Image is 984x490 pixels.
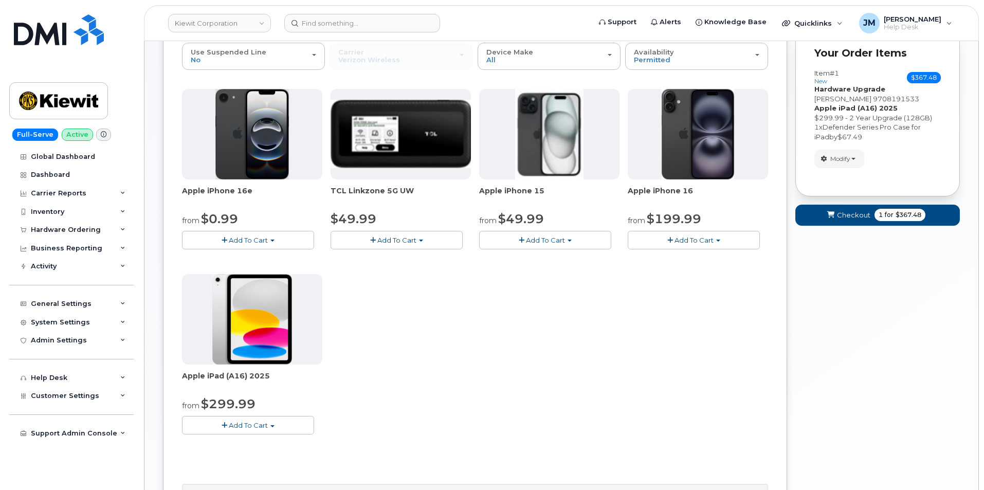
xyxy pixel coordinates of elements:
strong: Hardware Upgrade [814,85,885,93]
span: Use Suspended Line [191,48,266,56]
p: Your Order Items [814,46,941,61]
span: $49.99 [331,211,376,226]
span: Add To Cart [229,421,268,429]
span: Quicklinks [794,19,832,27]
span: Defender Series Pro Case for iPad [814,123,921,141]
div: $299.99 - 2 Year Upgrade (128GB) [814,113,941,123]
div: Apple iPad (A16) 2025 [182,371,322,391]
small: from [628,216,645,225]
small: from [182,401,199,410]
span: $199.99 [647,211,701,226]
button: Availability Permitted [625,43,768,69]
span: No [191,56,201,64]
img: linkzone5g.png [331,100,471,168]
span: JM [863,17,876,29]
div: TCL Linkzone 5G UW [331,186,471,206]
span: $67.49 [837,133,862,141]
small: from [182,216,199,225]
span: Add To Cart [526,236,565,244]
button: Device Make All [478,43,621,69]
span: Permitted [634,56,670,64]
img: iphone15.jpg [515,89,584,179]
span: $299.99 [201,396,256,411]
img: iphone_16_plus.png [662,89,734,179]
div: Apple iPhone 15 [479,186,619,206]
span: 1 [879,210,883,220]
button: Use Suspended Line No [182,43,325,69]
a: Kiewit Corporation [168,14,271,32]
span: Add To Cart [377,236,416,244]
span: 1 [814,123,819,131]
img: ipad_11.png [212,274,292,365]
div: Quicklinks [775,13,850,33]
small: new [814,78,827,85]
span: Device Make [486,48,533,56]
span: Alerts [660,17,681,27]
span: $0.99 [201,211,238,226]
span: Help Desk [884,23,941,31]
a: Support [592,12,644,32]
h3: Item [814,69,839,84]
span: #1 [830,69,839,77]
a: Alerts [644,12,688,32]
span: Modify [830,154,850,164]
button: Add To Cart [182,231,314,249]
strong: Apple iPad (A16) 2025 [814,104,898,112]
span: 9708191533 [873,95,919,103]
div: Jonas Mutoke [852,13,959,33]
span: All [486,56,496,64]
div: Apple iPhone 16e [182,186,322,206]
input: Find something... [284,14,440,32]
span: Support [608,17,636,27]
button: Checkout 1 for $367.48 [795,205,960,226]
button: Modify [814,150,864,168]
iframe: Messenger Launcher [939,445,976,482]
img: iphone16e.png [215,89,289,179]
small: from [479,216,497,225]
div: x by [814,122,941,141]
span: Knowledge Base [704,17,767,27]
span: Add To Cart [675,236,714,244]
button: Add To Cart [182,416,314,434]
div: Apple iPhone 16 [628,186,768,206]
span: [PERSON_NAME] [814,95,871,103]
span: for [883,210,896,220]
button: Add To Cart [479,231,611,249]
button: Add To Cart [628,231,760,249]
button: Add To Cart [331,231,463,249]
span: Add To Cart [229,236,268,244]
span: [PERSON_NAME] [884,15,941,23]
a: Knowledge Base [688,12,774,32]
span: $367.48 [907,72,941,83]
span: $367.48 [896,210,921,220]
span: $49.99 [498,211,544,226]
span: Availability [634,48,674,56]
span: Checkout [837,210,870,220]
